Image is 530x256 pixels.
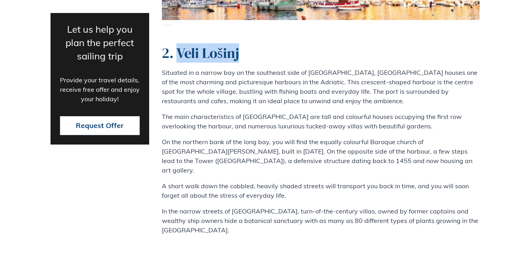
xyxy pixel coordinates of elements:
p: In the narrow streets of [GEOGRAPHIC_DATA], turn-of-the-century villas, owned by former captains ... [162,206,480,235]
p: On the northern bank of the long bay, you will find the equally colourful Baroque church of [GEOG... [162,137,480,175]
button: Request Offer [60,116,140,135]
p: Provide your travel details, receive free offer and enjoy your holiday! [60,75,140,103]
p: A short walk down the cobbled, heavily shaded streets will transport you back in time, and you wi... [162,181,480,200]
p: The main characteristics of [GEOGRAPHIC_DATA] are tall and colourful houses occupying the first r... [162,112,480,131]
p: Let us help you plan the perfect sailing trip [60,22,140,62]
p: Situated in a narrow bay on the southeast side of [GEOGRAPHIC_DATA], [GEOGRAPHIC_DATA] houses one... [162,68,480,106]
h2: 2. Veli Lošinj [162,45,480,61]
span: [PERSON_NAME], [GEOGRAPHIC_DATA] [162,25,480,26]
